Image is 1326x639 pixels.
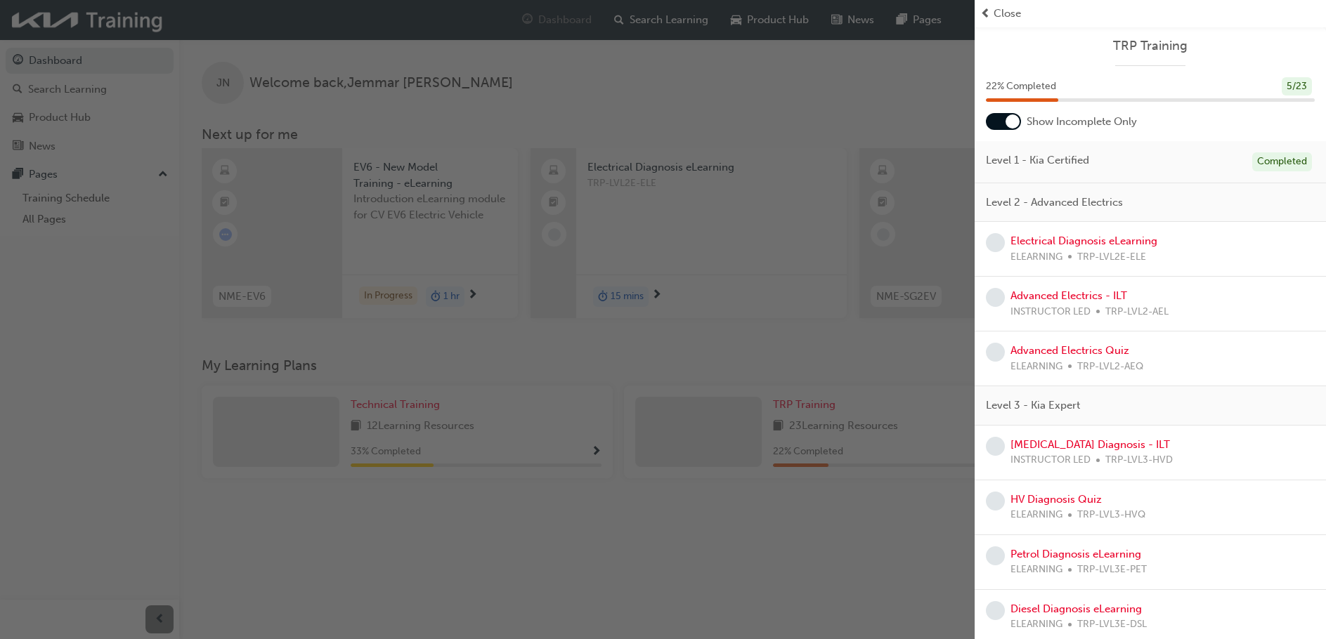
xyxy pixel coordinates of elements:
[986,601,1005,620] span: learningRecordVerb_NONE-icon
[986,546,1005,565] span: learningRecordVerb_NONE-icon
[1010,235,1157,247] a: Electrical Diagnosis eLearning
[986,38,1315,54] a: TRP Training
[980,6,1320,22] button: prev-iconClose
[1077,359,1143,375] span: TRP-LVL2-AEQ
[1077,617,1147,633] span: TRP-LVL3E-DSL
[1010,359,1062,375] span: ELEARNING
[986,492,1005,510] span: learningRecordVerb_NONE-icon
[986,79,1056,95] span: 22 % Completed
[1105,452,1173,468] span: TRP-LVL3-HVD
[1010,562,1062,578] span: ELEARNING
[1252,152,1312,171] div: Completed
[1010,617,1062,633] span: ELEARNING
[1105,304,1169,320] span: TRP-LVL2-AEL
[980,6,991,22] span: prev-icon
[1010,249,1062,265] span: ELEARNING
[1010,452,1091,468] span: INSTRUCTOR LED
[1010,493,1102,506] a: HV Diagnosis Quiz
[986,152,1089,169] span: Level 1 - Kia Certified
[1010,289,1127,302] a: Advanced Electrics - ILT
[1010,344,1129,357] a: Advanced Electrics Quiz
[1010,507,1062,523] span: ELEARNING
[1027,114,1137,130] span: Show Incomplete Only
[1010,548,1141,560] a: Petrol Diagnosis eLearning
[1077,562,1147,578] span: TRP-LVL3E-PET
[986,397,1080,414] span: Level 3 - Kia Expert
[1010,438,1170,451] a: [MEDICAL_DATA] Diagnosis - ILT
[1010,304,1091,320] span: INSTRUCTOR LED
[986,195,1123,211] span: Level 2 - Advanced Electrics
[986,233,1005,252] span: learningRecordVerb_NONE-icon
[994,6,1021,22] span: Close
[1282,77,1312,96] div: 5 / 23
[986,343,1005,362] span: learningRecordVerb_NONE-icon
[1077,249,1146,265] span: TRP-LVL2E-ELE
[986,437,1005,456] span: learningRecordVerb_NONE-icon
[1077,507,1145,523] span: TRP-LVL3-HVQ
[986,288,1005,307] span: learningRecordVerb_NONE-icon
[1010,602,1142,615] a: Diesel Diagnosis eLearning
